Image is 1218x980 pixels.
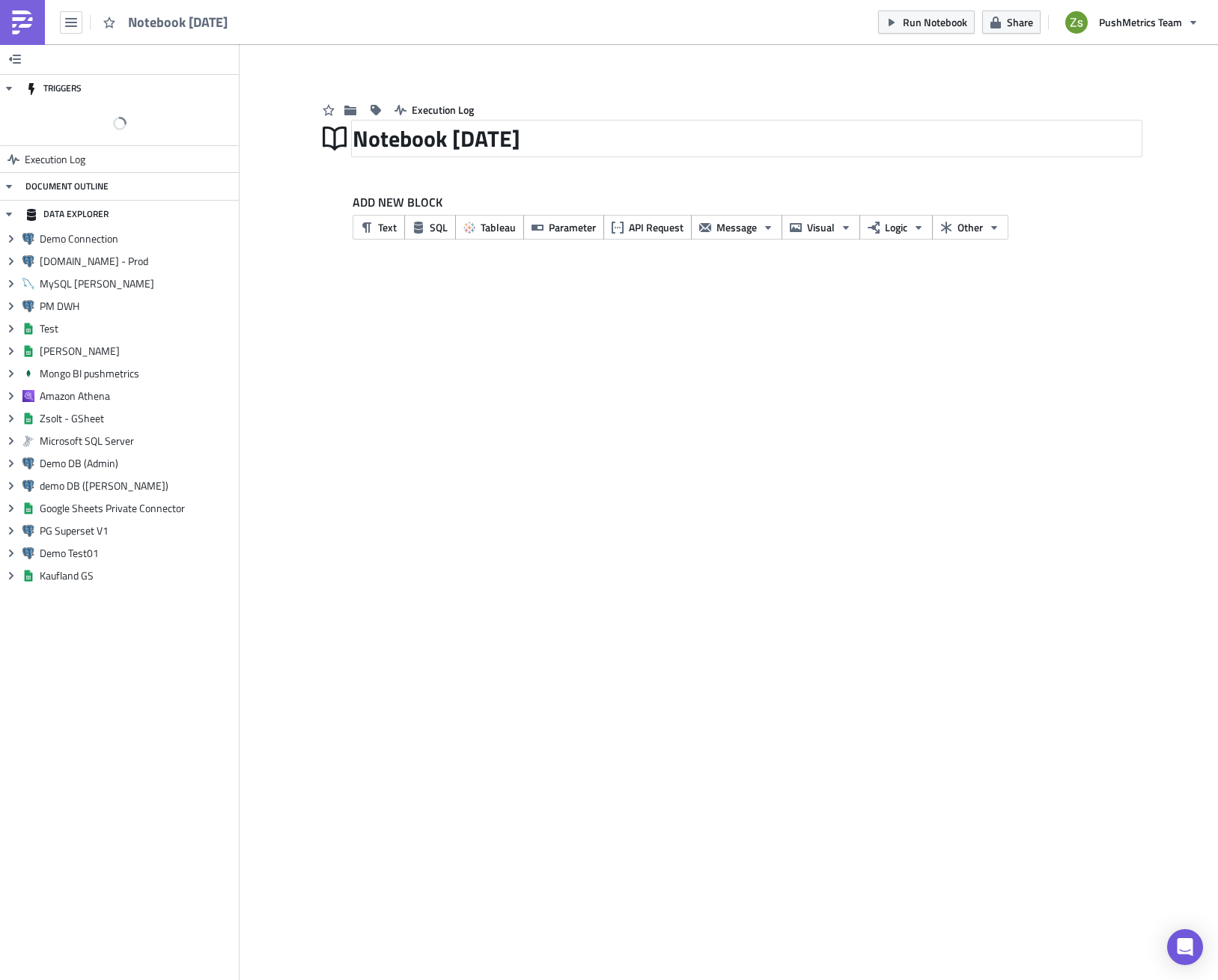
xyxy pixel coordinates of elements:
span: Execution Log [412,102,474,118]
span: Tableau [481,219,516,235]
span: [PERSON_NAME] [40,344,235,358]
div: DATA EXPLORER [25,201,109,228]
img: Avatar [1064,10,1089,35]
button: Other [932,215,1008,240]
button: Visual [782,215,860,240]
span: Text [378,219,397,235]
span: Kaufland GS [40,569,235,582]
span: Notebook [DATE] [353,124,522,153]
span: Demo Test01 [40,547,235,560]
span: PM DWH [40,299,235,313]
span: API Request [629,219,683,235]
button: Run Notebook [878,10,975,34]
button: Tableau [455,215,524,240]
span: [DOMAIN_NAME] - Prod [40,255,235,268]
span: Parameter [549,219,596,235]
span: SQL [430,219,448,235]
span: Test [40,322,235,335]
span: Message [716,219,757,235]
button: PushMetrics Team [1056,6,1207,39]
button: SQL [404,215,456,240]
button: Share [982,10,1041,34]
span: Other [957,219,983,235]
button: Message [691,215,782,240]
span: PushMetrics Team [1099,14,1182,30]
span: Demo DB (Admin) [40,457,235,470]
span: PG Superset V1 [40,524,235,538]
span: Execution Log [25,146,85,173]
div: TRIGGERS [25,75,82,102]
img: PushMetrics [10,10,34,34]
button: API Request [603,215,692,240]
span: Zsolt - GSheet [40,412,235,425]
span: Run Notebook [903,14,967,30]
label: ADD NEW BLOCK [353,193,1141,211]
span: Amazon Athena [40,389,235,403]
div: DOCUMENT OUTLINE [25,173,109,200]
span: Microsoft SQL Server [40,434,235,448]
button: Parameter [523,215,604,240]
span: Demo Connection [40,232,235,246]
span: Google Sheets Private Connector [40,502,235,515]
button: Execution Log [387,98,481,121]
span: Notebook [DATE] [128,13,229,31]
span: demo DB ([PERSON_NAME]) [40,479,235,493]
span: Visual [807,219,835,235]
span: Logic [885,219,907,235]
button: Logic [859,215,933,240]
span: Mongo BI pushmetrics [40,367,235,380]
div: Open Intercom Messenger [1167,929,1203,965]
span: MySQL [PERSON_NAME] [40,277,235,290]
button: Text [353,215,405,240]
span: Share [1007,14,1033,30]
